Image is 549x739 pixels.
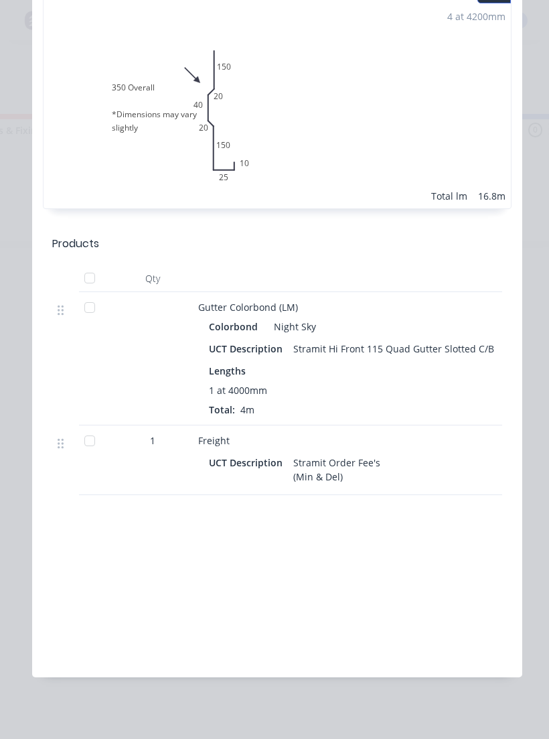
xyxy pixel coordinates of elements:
[447,9,505,23] div: 4 at 4200mm
[268,317,316,336] div: Night Sky
[209,453,288,472] div: UCT Description
[198,434,230,447] span: Freight
[288,339,499,358] div: Stramit Hi Front 115 Quad Gutter Slotted C/B
[209,383,267,397] span: 1 at 4000mm
[431,189,467,203] div: Total lm
[209,317,263,336] div: Colorbond
[209,339,288,358] div: UCT Description
[235,403,260,416] span: 4m
[150,433,155,448] span: 1
[44,4,511,208] div: 350 Overall*Dimensions may varyslightly15020402015025104 at 4200mmTotal lm16.8m
[209,403,235,416] span: Total:
[198,301,298,314] span: Gutter Colorbond (LM)
[209,364,246,378] span: Lengths
[478,189,505,203] div: 16.8m
[52,236,99,252] div: Products
[288,453,386,486] div: Stramit Order Fee's (Min & Del)
[112,265,193,292] div: Qty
